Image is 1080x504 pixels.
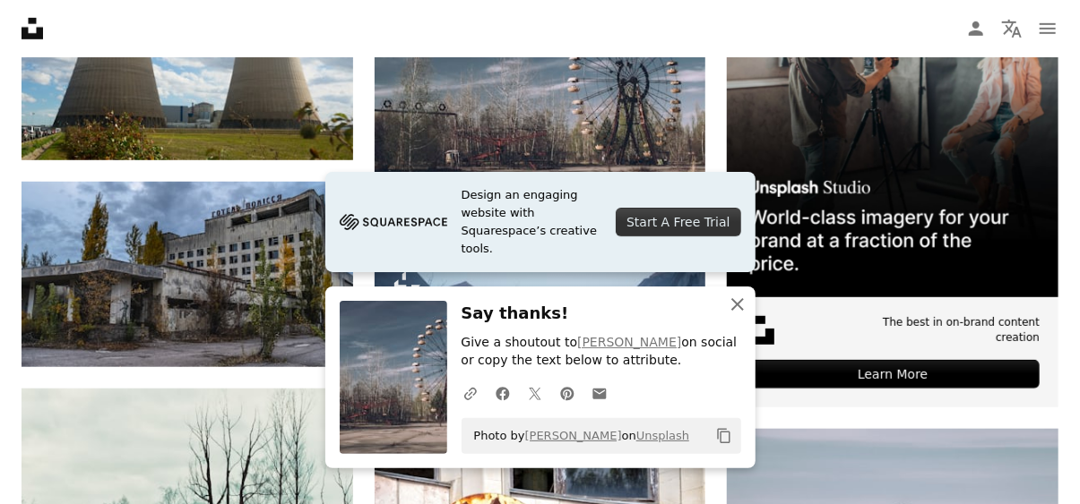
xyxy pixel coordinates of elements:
[325,172,756,272] a: Design an engaging website with Squarespace’s creative tools.Start A Free Trial
[994,11,1030,47] button: Language
[525,429,622,442] a: [PERSON_NAME]
[462,186,602,258] span: Design an engaging website with Squarespace’s creative tools.
[709,421,739,451] button: Copy to clipboard
[22,55,353,71] a: Cooling towers of nuclear power plant Dampierre, France
[583,375,616,411] a: Share over email
[551,375,583,411] a: Share on Pinterest
[462,334,741,370] p: Give a shoutout to on social or copy the text below to attribute.
[487,375,519,411] a: Share on Facebook
[462,301,741,327] h3: Say thanks!
[875,315,1040,346] span: The best in on-brand content creation
[465,422,690,450] span: Photo by on
[519,375,551,411] a: Share on Twitter
[958,11,994,47] a: Log in / Sign up
[577,335,681,349] a: [PERSON_NAME]
[375,90,706,107] a: a large ferris wheel sitting in the middle of a forest
[22,266,353,282] a: white concrete building near green trees under white clouds during daytime
[340,209,447,235] img: file-1705255347840-230a6ab5bca9image
[616,208,740,236] div: Start A Free Trial
[746,360,1040,389] div: Learn More
[22,182,353,368] img: white concrete building near green trees under white clouds during daytime
[746,316,774,345] img: file-1631678316303-ed18b8b5cb9cimage
[1030,11,1066,47] button: Menu
[636,429,689,442] a: Unsplash
[22,18,43,39] a: Home — Unsplash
